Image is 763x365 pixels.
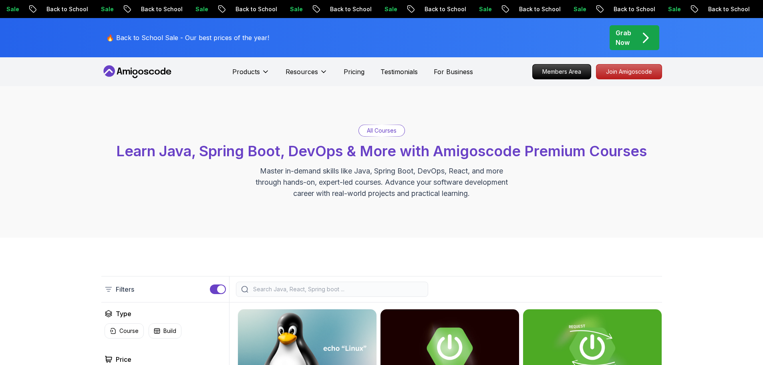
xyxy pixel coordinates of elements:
a: For Business [434,67,473,77]
h2: Price [116,355,131,364]
p: Back to School [36,5,91,13]
p: Sale [563,5,589,13]
p: Resources [286,67,318,77]
a: Members Area [532,64,591,79]
input: Search Java, React, Spring boot ... [252,285,423,293]
p: Back to School [414,5,469,13]
p: Back to School [603,5,658,13]
p: Back to School [698,5,752,13]
button: Build [149,323,181,339]
p: Back to School [225,5,280,13]
button: Products [232,67,270,83]
h2: Type [116,309,131,319]
a: Pricing [344,67,364,77]
p: Products [232,67,260,77]
p: Sale [658,5,683,13]
p: Build [163,327,176,335]
a: Testimonials [380,67,418,77]
p: Sale [185,5,211,13]
p: Back to School [131,5,185,13]
p: Course [119,327,139,335]
button: Resources [286,67,328,83]
p: Filters [116,284,134,294]
p: Sale [91,5,116,13]
p: Sale [280,5,305,13]
p: Sale [374,5,400,13]
p: All Courses [367,127,397,135]
p: Back to School [509,5,563,13]
button: Course [105,323,144,339]
span: Learn Java, Spring Boot, DevOps & More with Amigoscode Premium Courses [116,142,647,160]
a: Join Amigoscode [596,64,662,79]
p: Back to School [320,5,374,13]
p: 🔥 Back to School Sale - Our best prices of the year! [106,33,269,42]
p: Members Area [533,65,591,79]
p: Master in-demand skills like Java, Spring Boot, DevOps, React, and more through hands-on, expert-... [247,165,516,199]
p: Sale [469,5,494,13]
p: Grab Now [616,28,631,47]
